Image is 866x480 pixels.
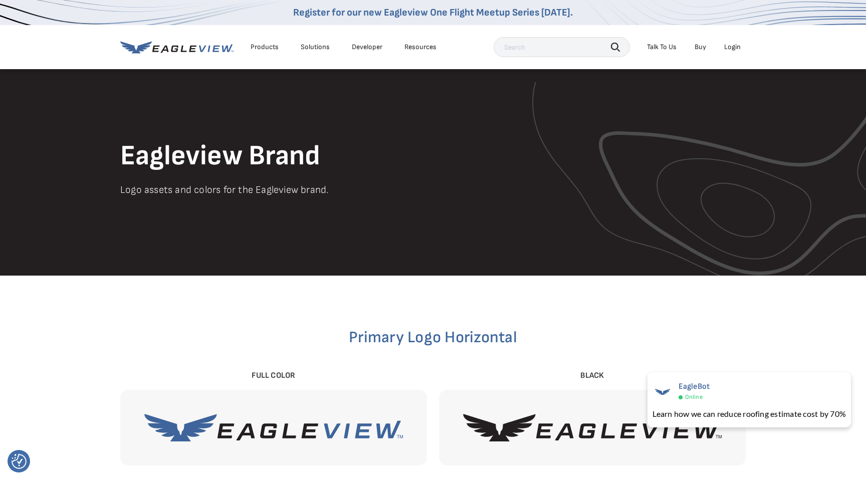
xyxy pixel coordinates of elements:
div: Resources [404,43,437,52]
span: EagleBot [679,382,710,391]
span: Online [685,393,703,401]
a: Register for our new Eagleview One Flight Meetup Series [DATE]. [293,7,573,19]
img: EagleView-Full-Color.svg [144,414,403,441]
a: Buy [695,43,706,52]
div: Solutions [301,43,330,52]
div: Login [724,43,741,52]
div: Talk To Us [647,43,677,52]
div: Full Color [120,370,427,382]
div: Black [439,370,746,382]
div: Products [251,43,279,52]
img: Revisit consent button [12,454,27,469]
p: Logo assets and colors for the Eagleview brand. [120,182,746,198]
h2: Primary Logo Horizontal [120,330,746,346]
img: EagleView-Black.svg [463,414,722,441]
img: EagleBot [653,382,673,402]
div: Learn how we can reduce roofing estimate cost by 70% [653,408,846,420]
input: Search [494,37,630,57]
button: Consent Preferences [12,454,27,469]
h1: Eagleview Brand [120,139,746,174]
a: Developer [352,43,382,52]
